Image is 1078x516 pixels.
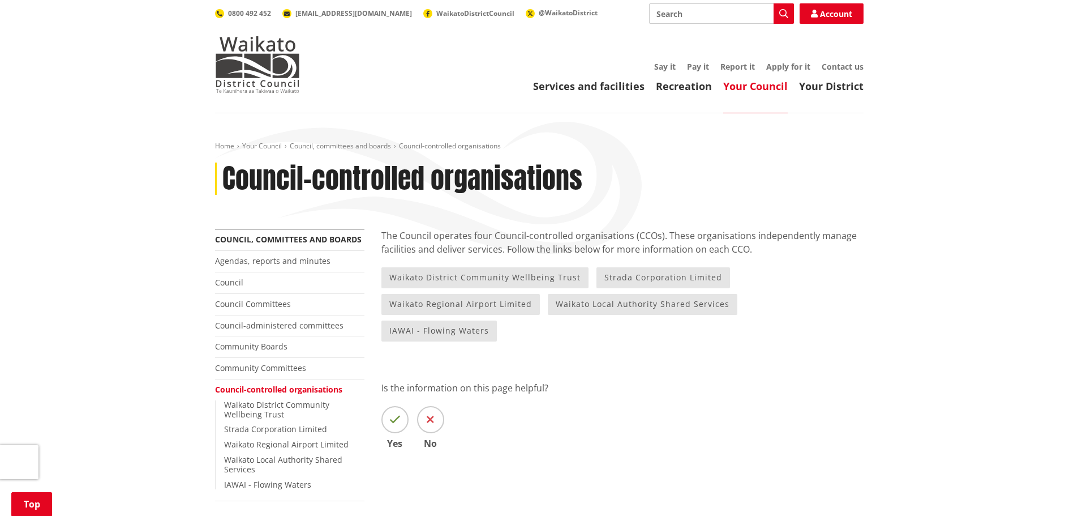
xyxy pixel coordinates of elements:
a: Say it [654,61,676,72]
a: Pay it [687,61,709,72]
a: Your District [799,79,864,93]
span: WaikatoDistrictCouncil [436,8,514,18]
span: No [417,439,444,448]
a: Waikato Regional Airport Limited [381,294,540,315]
a: Community Committees [215,363,306,373]
span: @WaikatoDistrict [539,8,598,18]
a: Waikato District Community Wellbeing Trust [224,399,329,420]
a: Apply for it [766,61,810,72]
a: Your Council [242,141,282,151]
nav: breadcrumb [215,142,864,151]
a: Agendas, reports and minutes [215,255,330,266]
span: Council-controlled organisations [399,141,501,151]
a: Waikato District Community Wellbeing Trust [381,267,589,288]
a: 0800 492 452 [215,8,271,18]
a: @WaikatoDistrict [526,8,598,18]
iframe: Messenger Launcher [1026,468,1067,509]
a: Waikato Local Authority Shared Services [548,294,737,315]
a: Account [800,3,864,24]
h1: Council-controlled organisations [222,163,582,195]
a: Council, committees and boards [290,141,391,151]
a: Council Committees [215,298,291,309]
span: Yes [381,439,409,448]
a: Council-administered committees [215,320,343,331]
a: Council, committees and boards [215,234,362,245]
a: WaikatoDistrictCouncil [423,8,514,18]
a: Report it [720,61,755,72]
a: Services and facilities [533,79,645,93]
a: Home [215,141,234,151]
a: IAWAI - Flowing Waters [381,321,497,342]
a: Council [215,277,243,288]
a: [EMAIL_ADDRESS][DOMAIN_NAME] [282,8,412,18]
p: Is the information on this page helpful? [381,381,864,395]
p: The Council operates four Council-controlled organisations (CCOs). These organisations independen... [381,229,864,256]
span: [EMAIL_ADDRESS][DOMAIN_NAME] [295,8,412,18]
span: 0800 492 452 [228,8,271,18]
input: Search input [649,3,794,24]
a: Recreation [656,79,712,93]
a: Strada Corporation Limited [224,424,327,434]
a: Strada Corporation Limited [596,267,730,288]
a: Top [11,492,52,516]
img: Waikato District Council - Te Kaunihera aa Takiwaa o Waikato [215,36,300,93]
a: IAWAI - Flowing Waters [224,479,311,490]
a: Council-controlled organisations [215,384,342,395]
a: Waikato Local Authority Shared Services [224,454,342,475]
a: Waikato Regional Airport Limited [224,439,349,450]
a: Community Boards [215,341,287,352]
a: Your Council [723,79,788,93]
a: Contact us [822,61,864,72]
